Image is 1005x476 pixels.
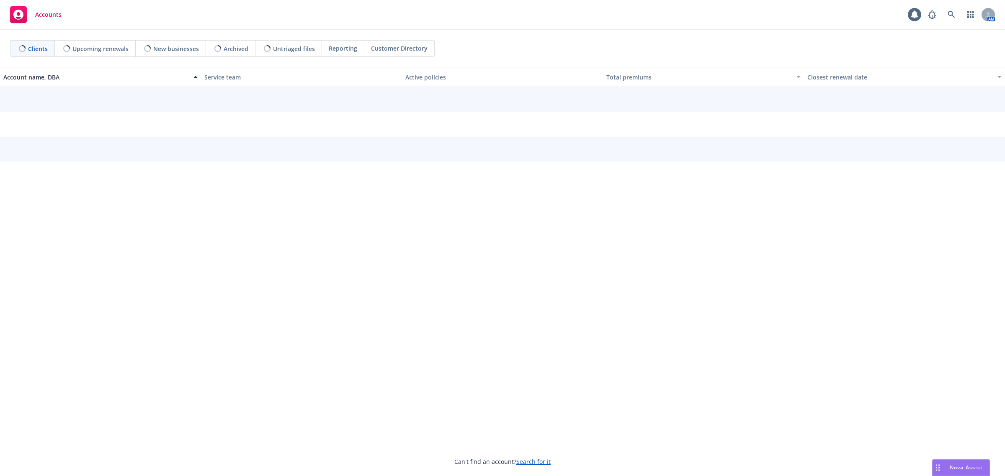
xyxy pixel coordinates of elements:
div: Total premiums [606,73,791,82]
div: Active policies [405,73,600,82]
span: Nova Assist [950,464,983,471]
button: Active policies [402,67,603,87]
button: Total premiums [603,67,804,87]
span: Clients [28,44,48,53]
span: New businesses [153,44,199,53]
div: Service team [204,73,399,82]
div: Drag to move [933,460,943,476]
button: Closest renewal date [804,67,1005,87]
a: Accounts [7,3,65,26]
span: Upcoming renewals [72,44,129,53]
span: Accounts [35,11,62,18]
button: Nova Assist [932,459,990,476]
span: Customer Directory [371,44,428,53]
div: Closest renewal date [807,73,992,82]
button: Service team [201,67,402,87]
span: Reporting [329,44,357,53]
a: Report a Bug [924,6,941,23]
div: Account name, DBA [3,73,188,82]
a: Search for it [516,458,551,466]
span: Untriaged files [273,44,315,53]
a: Search [943,6,960,23]
span: Archived [224,44,248,53]
a: Switch app [962,6,979,23]
span: Can't find an account? [454,457,551,466]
